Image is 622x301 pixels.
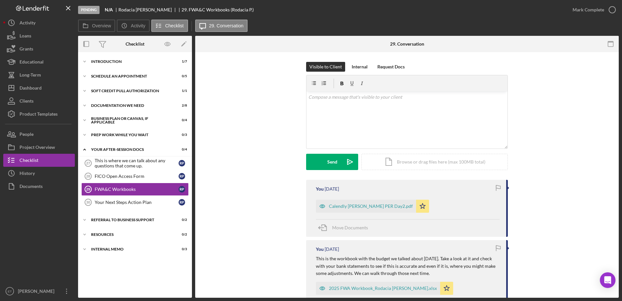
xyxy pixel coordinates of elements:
[20,107,58,122] div: Product Templates
[91,247,171,251] div: Internal Memo
[316,247,324,252] div: You
[175,148,187,151] div: 0 / 4
[131,23,145,28] label: Activity
[95,200,179,205] div: Your Next Steps Action Plan
[3,154,75,167] button: Checklist
[91,60,171,64] div: Introduction
[81,157,189,170] a: 27This is where we can talk about any questions that come up.RP
[316,200,429,213] button: Calendly [PERSON_NAME] PER Day2.pdf
[3,29,75,42] button: Loans
[175,247,187,251] div: 0 / 3
[309,62,342,72] div: Visible to Client
[182,7,254,12] div: 29. FWA&C Workbooks (Rodacia P.)
[95,174,179,179] div: FICO Open Access Form
[105,7,113,12] b: N/A
[81,183,189,196] a: 29FWA&C WorkbooksRP
[91,74,171,78] div: Schedule An Appointment
[20,141,55,155] div: Project Overview
[91,148,171,151] div: Your After-Session Docs
[78,6,100,14] div: Pending
[20,81,42,96] div: Dashboard
[327,154,337,170] div: Send
[179,186,185,193] div: R P
[16,285,59,299] div: [PERSON_NAME]
[81,196,189,209] a: 30Your Next Steps Action PlanRP
[3,107,75,121] button: Product Templates
[91,89,171,93] div: Soft Credit Pull Authorization
[86,174,90,178] tspan: 28
[95,158,179,168] div: This is where we can talk about any questions that come up.
[3,285,75,298] button: ET[PERSON_NAME]
[600,272,615,288] div: Open Intercom Messenger
[91,233,171,236] div: Resources
[86,200,90,204] tspan: 30
[348,62,371,72] button: Internal
[91,218,171,222] div: Referral to Business Support
[3,42,75,55] button: Grants
[20,42,33,57] div: Grants
[92,23,111,28] label: Overview
[3,16,75,29] button: Activity
[316,220,374,236] button: Move Documents
[329,204,413,209] div: Calendly [PERSON_NAME] PER Day2.pdf
[91,133,171,137] div: Prep Work While You Wait
[175,60,187,64] div: 1 / 7
[175,233,187,236] div: 0 / 2
[20,55,44,70] div: Educational
[573,3,604,16] div: Mark Complete
[151,20,188,32] button: Checklist
[3,81,75,94] button: Dashboard
[8,290,12,293] text: ET
[3,94,75,107] button: Clients
[81,170,189,183] a: 28FICO Open Access FormRP
[20,94,34,109] div: Clients
[126,41,144,47] div: Checklist
[117,20,149,32] button: Activity
[78,20,115,32] button: Overview
[86,161,90,165] tspan: 27
[95,187,179,192] div: FWA&C Workbooks
[91,104,171,107] div: Documentation We Need
[179,160,185,166] div: R P
[316,186,324,192] div: You
[3,141,75,154] button: Project Overview
[306,62,345,72] button: Visible to Client
[175,89,187,93] div: 1 / 1
[566,3,619,16] button: Mark Complete
[175,74,187,78] div: 0 / 5
[3,167,75,180] button: History
[377,62,405,72] div: Request Docs
[20,68,41,83] div: Long-Term
[91,117,171,124] div: Business Plan or Canvas, if applicable
[20,128,34,142] div: People
[20,16,35,31] div: Activity
[374,62,408,72] button: Request Docs
[175,104,187,107] div: 2 / 8
[390,41,424,47] div: 29. Conversation
[325,186,339,192] time: 2025-09-11 21:54
[316,255,500,277] p: This is the workbook with the budget we talked about [DATE]. Take a look at it and check with you...
[352,62,368,72] div: Internal
[3,128,75,141] button: People
[175,118,187,122] div: 0 / 4
[329,286,437,291] div: 2025 FWA Workbook_Rodacia [PERSON_NAME].xlsx
[306,154,358,170] button: Send
[3,180,75,193] button: Documents
[20,167,35,181] div: History
[3,68,75,81] button: Long-Term
[20,154,38,168] div: Checklist
[209,23,244,28] label: 29. Conversation
[316,282,453,295] button: 2025 FWA Workbook_Rodacia [PERSON_NAME].xlsx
